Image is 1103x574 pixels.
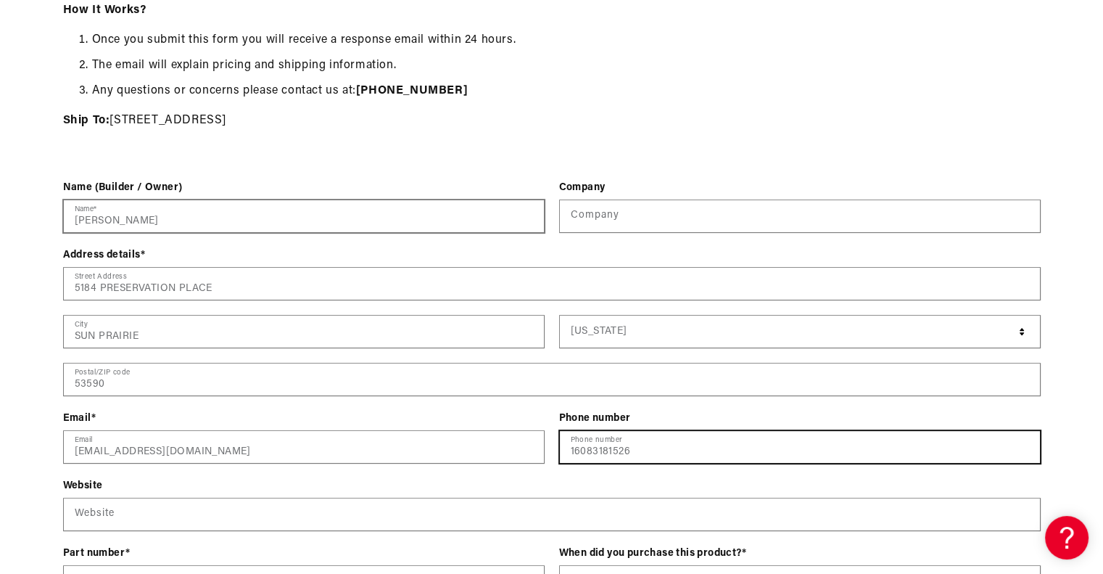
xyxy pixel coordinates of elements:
[92,31,1041,50] li: Once you submit this form you will receive a response email within 24 hours.
[559,180,1041,195] div: Company
[64,499,1040,530] input: Website
[63,546,545,561] div: Part number
[63,4,146,16] strong: How It Works?
[64,268,1040,300] input: Address 1 (Please note, we do not ship to PO Boxes)
[559,546,1041,561] div: When did you purchase this product?
[559,411,1041,426] div: Phone number
[92,82,1041,101] li: Any questions or concerns please contact us at:
[63,115,110,126] strong: Ship To:
[63,411,545,426] div: Email
[64,316,544,348] input: City
[560,431,1040,463] input: Phone number
[63,478,1041,493] div: Website
[92,57,1041,75] li: The email will explain pricing and shipping information.
[560,200,1040,232] input: Company
[64,200,544,232] input: Name
[63,247,1041,263] div: Address details
[64,364,1040,395] input: Postal/ZIP code
[356,85,468,97] a: [PHONE_NUMBER]
[63,112,1041,131] p: [STREET_ADDRESS]
[64,431,544,463] input: Email
[63,180,545,195] div: Name (Builder / Owner)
